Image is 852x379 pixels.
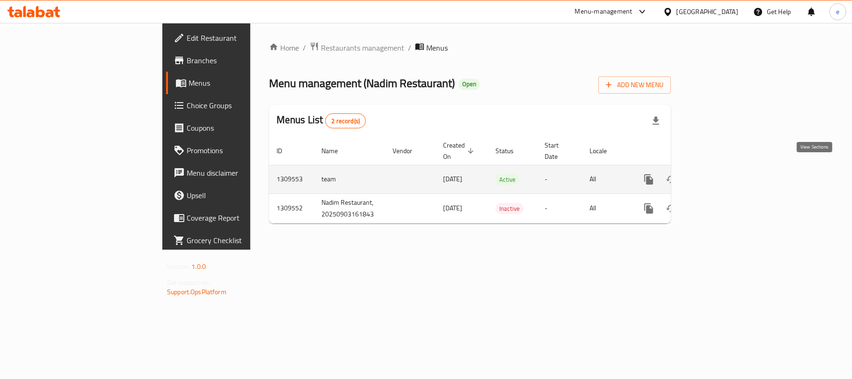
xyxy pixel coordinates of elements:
span: Locale [590,145,619,156]
a: Edit Restaurant [166,27,305,49]
a: Menu disclaimer [166,162,305,184]
span: Vendor [393,145,424,156]
span: Grocery Checklist [187,235,297,246]
span: Menus [426,42,448,53]
div: [GEOGRAPHIC_DATA] [677,7,738,17]
button: Change Status [660,197,683,220]
div: Menu-management [575,6,633,17]
div: Total records count [325,113,366,128]
span: 1.0.0 [191,260,206,273]
span: Menu disclaimer [187,167,297,178]
span: Created On [443,140,477,162]
span: ID [277,145,294,156]
a: Support.OpsPlatform [167,286,226,298]
a: Restaurants management [310,42,404,54]
a: Upsell [166,184,305,207]
span: Status [495,145,526,156]
td: - [537,193,582,223]
a: Coverage Report [166,207,305,229]
nav: breadcrumb [269,42,671,54]
span: [DATE] [443,202,462,214]
span: Coupons [187,122,297,134]
span: Start Date [545,140,571,162]
span: Menu management ( Nadim Restaurant ) [269,73,455,94]
span: Menus [189,77,297,89]
div: Open [459,79,480,90]
a: Coupons [166,117,305,139]
span: Upsell [187,190,297,201]
h2: Menus List [277,113,366,128]
td: - [537,165,582,193]
table: enhanced table [269,137,735,223]
span: [DATE] [443,173,462,185]
div: Export file [645,110,667,132]
span: Active [495,174,519,185]
span: Promotions [187,145,297,156]
td: Nadim Restaurant, 20250903161843 [314,193,385,223]
a: Grocery Checklist [166,229,305,252]
td: All [582,193,630,223]
a: Branches [166,49,305,72]
a: Menus [166,72,305,94]
th: Actions [630,137,735,165]
span: Choice Groups [187,100,297,111]
a: Choice Groups [166,94,305,117]
td: team [314,165,385,193]
button: more [638,197,660,220]
span: Add New Menu [606,79,663,91]
span: Get support on: [167,276,210,289]
span: Inactive [495,203,524,214]
button: more [638,168,660,191]
a: Promotions [166,139,305,162]
button: Add New Menu [598,76,671,94]
span: Open [459,80,480,88]
span: Restaurants management [321,42,404,53]
button: Change Status [660,168,683,191]
li: / [408,42,411,53]
span: 2 record(s) [326,117,365,126]
span: Branches [187,55,297,66]
span: e [836,7,839,17]
span: Name [321,145,350,156]
span: Edit Restaurant [187,32,297,44]
span: Coverage Report [187,212,297,223]
span: Version: [167,260,190,273]
td: All [582,165,630,193]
